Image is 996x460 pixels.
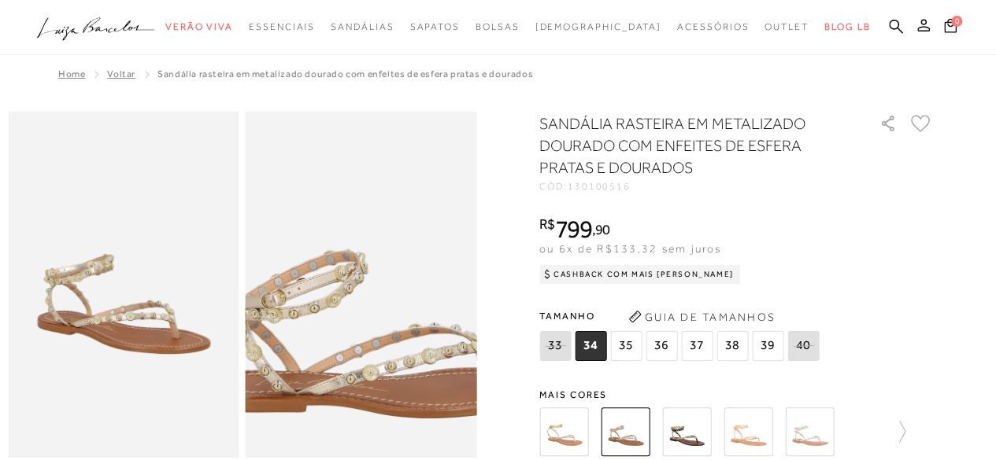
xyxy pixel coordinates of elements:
[681,331,713,361] span: 37
[107,68,135,79] a: Voltar
[8,112,239,458] img: image
[595,221,610,237] span: 90
[646,331,677,361] span: 36
[555,215,592,243] span: 799
[165,13,233,42] a: noSubCategoriesText
[409,21,459,32] span: Sapatos
[539,331,571,361] span: 33
[716,331,748,361] span: 38
[539,242,721,255] span: ou 6x de R$133,32 sem juros
[539,112,835,178] h1: SANDÁLIA RASTEIRA EM METALIZADO DOURADO COM ENFEITES DE ESFERA PRATAS E DOURADOS
[249,13,315,42] a: noSubCategoriesText
[535,13,661,42] a: noSubCategoriesText
[765,21,809,32] span: Outlet
[592,223,610,237] i: ,
[331,13,394,42] a: noSubCategoriesText
[249,21,315,32] span: Essenciais
[539,265,740,284] div: Cashback com Mais [PERSON_NAME]
[58,68,85,79] a: Home
[539,304,823,328] span: Tamanho
[824,21,870,32] span: BLOG LB
[951,16,962,27] span: 0
[157,68,533,79] span: SANDÁLIA RASTEIRA EM METALIZADO DOURADO COM ENFEITES DE ESFERA PRATAS E DOURADOS
[476,13,520,42] a: noSubCategoriesText
[409,13,459,42] a: noSubCategoriesText
[787,331,819,361] span: 40
[476,21,520,32] span: Bolsas
[539,407,588,456] img: SANDÁLIA RASTEIRA EM METALIZADO DOURADO COM ENFEITE DE ESFERA
[824,13,870,42] a: BLOG LB
[939,17,961,39] button: 0
[677,21,749,32] span: Acessórios
[610,331,642,361] span: 35
[662,407,711,456] img: SANDÁLIA RASTEIRA EM METALIZADO DOURADO COM ENFEITES DE ESFERA PRATAS E DOURADOS
[568,181,631,192] span: 130100516
[752,331,783,361] span: 39
[677,13,749,42] a: noSubCategoriesText
[535,21,661,32] span: [DEMOGRAPHIC_DATA]
[785,407,834,456] img: SANDÁLIA RASTEIRA EM METALIZADO PRATA COM ENFEITES
[331,21,394,32] span: Sandálias
[724,407,772,456] img: SANDÁLIA RASTEIRA EM METALIZADO OURO COM ENFEITES
[165,21,233,32] span: Verão Viva
[575,331,606,361] span: 34
[601,407,650,456] img: SANDÁLIA RASTEIRA EM METALIZADO DOURADO COM ENFEITES DE ESFERA PRATAS E DOURADOS
[765,13,809,42] a: noSubCategoriesText
[539,390,933,399] span: Mais cores
[539,182,854,191] div: CÓD:
[539,217,555,231] i: R$
[623,304,780,329] button: Guia de Tamanhos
